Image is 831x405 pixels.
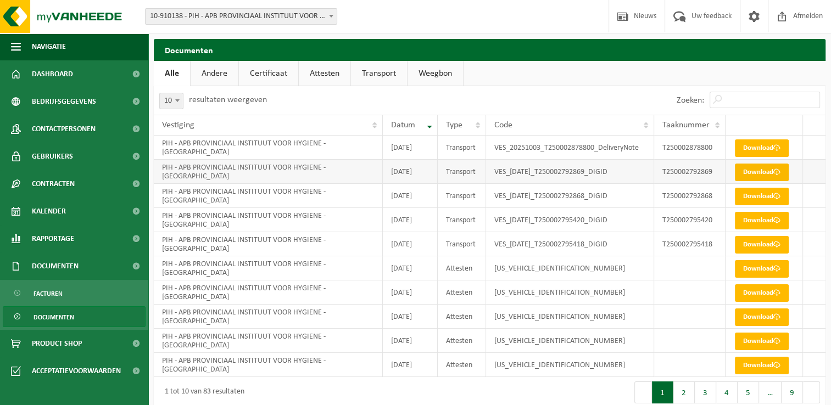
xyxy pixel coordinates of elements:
td: PIH - APB PROVINCIAAL INSTITUUT VOOR HYGIENE - [GEOGRAPHIC_DATA] [154,280,383,305]
td: Transport [438,160,486,184]
span: Navigatie [32,33,66,60]
td: VES_[DATE]_T250002792868_DIGID [486,184,654,208]
span: Kalender [32,198,66,225]
td: T250002795418 [654,232,726,256]
td: [DATE] [383,136,437,160]
td: [DATE] [383,280,437,305]
span: Acceptatievoorwaarden [32,357,121,385]
td: T250002792869 [654,160,726,184]
td: [DATE] [383,232,437,256]
td: VES_[DATE]_T250002795420_DIGID [486,208,654,232]
a: Download [735,139,789,157]
button: 4 [716,381,738,403]
label: Zoeken: [677,96,704,105]
a: Download [735,284,789,302]
a: Download [735,212,789,229]
td: [DATE] [383,184,437,208]
span: … [759,381,782,403]
a: Weegbon [408,61,463,86]
td: [DATE] [383,353,437,377]
a: Download [735,188,789,205]
a: Andere [191,61,238,86]
td: VES_20251003_T250002878800_DeliveryNote [486,136,654,160]
td: PIH - APB PROVINCIAAL INSTITUUT VOOR HYGIENE - [GEOGRAPHIC_DATA] [154,232,383,256]
td: T250002795420 [654,208,726,232]
td: [DATE] [383,256,437,280]
span: Vestiging [162,121,194,130]
a: Certificaat [239,61,298,86]
td: PIH - APB PROVINCIAAL INSTITUUT VOOR HYGIENE - [GEOGRAPHIC_DATA] [154,305,383,329]
td: T250002878800 [654,136,726,160]
span: Datum [391,121,415,130]
td: PIH - APB PROVINCIAAL INSTITUUT VOOR HYGIENE - [GEOGRAPHIC_DATA] [154,136,383,160]
button: 9 [782,381,803,403]
span: 10 [160,93,183,109]
td: PIH - APB PROVINCIAAL INSTITUUT VOOR HYGIENE - [GEOGRAPHIC_DATA] [154,353,383,377]
span: Gebruikers [32,143,73,170]
td: [DATE] [383,329,437,353]
span: Bedrijfsgegevens [32,88,96,115]
td: [US_VEHICLE_IDENTIFICATION_NUMBER] [486,353,654,377]
td: VES_[DATE]_T250002795418_DIGID [486,232,654,256]
a: Documenten [3,306,146,327]
td: Transport [438,208,486,232]
td: VES_[DATE]_T250002792869_DIGID [486,160,654,184]
td: Transport [438,184,486,208]
button: 1 [652,381,673,403]
td: PIH - APB PROVINCIAAL INSTITUUT VOOR HYGIENE - [GEOGRAPHIC_DATA] [154,329,383,353]
a: Download [735,333,789,350]
span: 10 [159,93,183,109]
a: Download [735,357,789,374]
td: [US_VEHICLE_IDENTIFICATION_NUMBER] [486,256,654,280]
td: [DATE] [383,208,437,232]
a: Attesten [299,61,350,86]
td: Attesten [438,329,486,353]
button: 2 [673,381,695,403]
span: Documenten [32,252,79,280]
a: Download [735,236,789,254]
span: Documenten [34,307,74,328]
button: Next [803,381,820,403]
td: [US_VEHICLE_IDENTIFICATION_NUMBER] [486,329,654,353]
td: [US_VEHICLE_IDENTIFICATION_NUMBER] [486,305,654,329]
td: PIH - APB PROVINCIAAL INSTITUUT VOOR HYGIENE - [GEOGRAPHIC_DATA] [154,184,383,208]
td: Attesten [438,256,486,280]
a: Facturen [3,283,146,303]
a: Download [735,260,789,278]
button: 3 [695,381,716,403]
a: Download [735,308,789,326]
td: Transport [438,136,486,160]
td: [US_VEHICLE_IDENTIFICATION_NUMBER] [486,280,654,305]
td: [DATE] [383,305,437,329]
div: 1 tot 10 van 83 resultaten [159,383,244,402]
td: Attesten [438,353,486,377]
span: 10-910138 - PIH - APB PROVINCIAAL INSTITUUT VOOR HYGIENE - ANTWERPEN [145,8,337,25]
a: Alle [154,61,190,86]
span: Rapportage [32,225,74,252]
td: PIH - APB PROVINCIAAL INSTITUUT VOOR HYGIENE - [GEOGRAPHIC_DATA] [154,160,383,184]
td: Attesten [438,280,486,305]
td: Attesten [438,305,486,329]
button: 5 [738,381,759,403]
td: Transport [438,232,486,256]
td: PIH - APB PROVINCIAAL INSTITUUT VOOR HYGIENE - [GEOGRAPHIC_DATA] [154,208,383,232]
td: [DATE] [383,160,437,184]
h2: Documenten [154,39,826,60]
span: Contracten [32,170,75,198]
td: T250002792868 [654,184,726,208]
label: resultaten weergeven [189,95,267,104]
span: 10-910138 - PIH - APB PROVINCIAAL INSTITUUT VOOR HYGIENE - ANTWERPEN [146,9,337,24]
span: Contactpersonen [32,115,96,143]
span: Type [446,121,462,130]
span: Dashboard [32,60,73,88]
span: Code [494,121,512,130]
a: Download [735,164,789,181]
span: Product Shop [32,330,82,357]
button: Previous [634,381,652,403]
span: Facturen [34,283,63,304]
td: PIH - APB PROVINCIAAL INSTITUUT VOOR HYGIENE - [GEOGRAPHIC_DATA] [154,256,383,280]
a: Transport [351,61,407,86]
span: Taaknummer [662,121,710,130]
